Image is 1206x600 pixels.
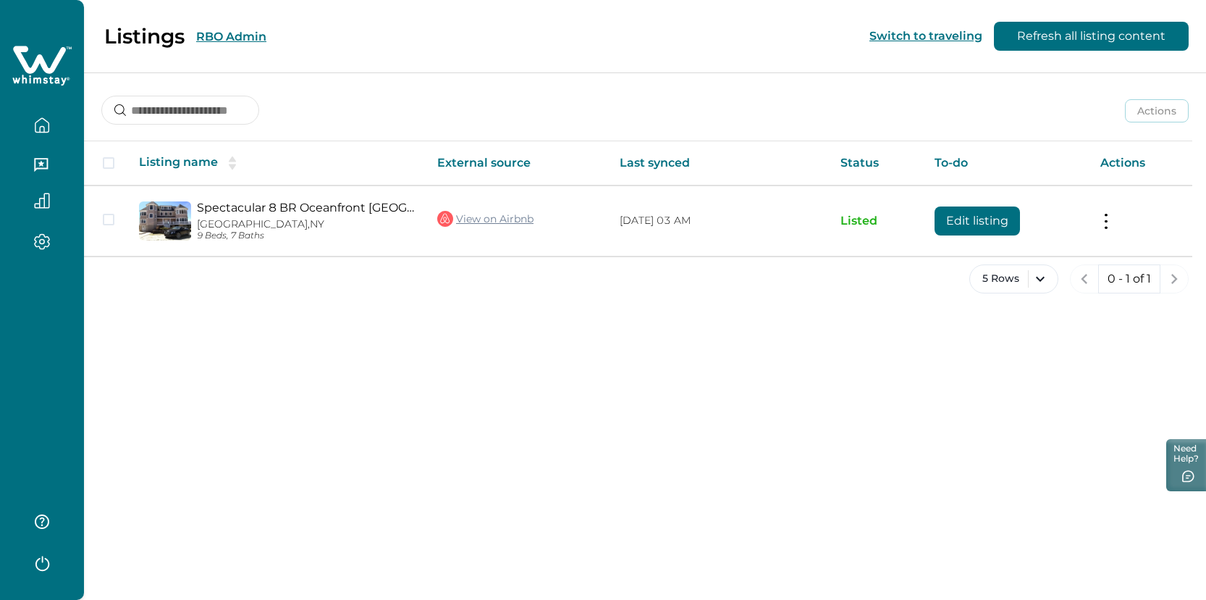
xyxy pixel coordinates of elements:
[139,201,191,241] img: propertyImage_Spectacular 8 BR Oceanfront Hamptons Beach House
[197,201,414,214] a: Spectacular 8 BR Oceanfront [GEOGRAPHIC_DATA]
[840,214,911,228] p: Listed
[608,141,829,186] th: Last synced
[620,214,817,228] p: [DATE] 03 AM
[869,29,982,43] button: Switch to traveling
[1125,99,1189,122] button: Actions
[426,141,608,186] th: External source
[437,209,534,228] a: View on Airbnb
[1098,264,1160,293] button: 0 - 1 of 1
[197,230,414,241] p: 9 Beds, 7 Baths
[923,141,1089,186] th: To-do
[1070,264,1099,293] button: previous page
[1108,272,1151,286] p: 0 - 1 of 1
[1089,141,1192,186] th: Actions
[994,22,1189,51] button: Refresh all listing content
[218,156,247,170] button: sorting
[196,30,266,43] button: RBO Admin
[969,264,1058,293] button: 5 Rows
[197,218,414,230] p: [GEOGRAPHIC_DATA], NY
[829,141,923,186] th: Status
[935,207,1020,236] button: Edit listing
[1160,264,1189,293] button: next page
[104,24,185,49] p: Listings
[127,141,426,186] th: Listing name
